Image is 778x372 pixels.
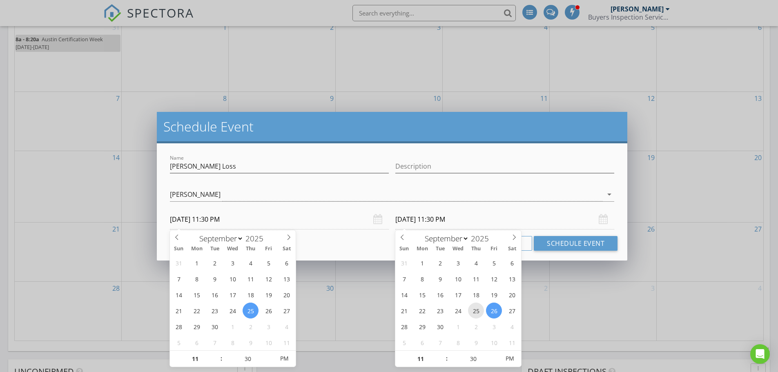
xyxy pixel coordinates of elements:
span: Sun [395,246,413,252]
span: September 5, 2025 [486,255,502,271]
span: August 31, 2025 [396,255,412,271]
span: September 18, 2025 [468,287,484,303]
span: October 2, 2025 [243,319,259,334]
span: Thu [467,246,485,252]
span: Click to toggle [273,350,295,367]
span: September 30, 2025 [207,319,223,334]
span: September 4, 2025 [243,255,259,271]
span: September 14, 2025 [171,287,187,303]
span: October 4, 2025 [504,319,520,334]
span: Tue [206,246,224,252]
span: September 21, 2025 [171,303,187,319]
span: September 12, 2025 [486,271,502,287]
span: September 2, 2025 [432,255,448,271]
span: September 9, 2025 [432,271,448,287]
span: Fri [485,246,503,252]
div: Open Intercom Messenger [750,344,770,364]
span: Sat [278,246,296,252]
span: September 15, 2025 [414,287,430,303]
span: September 29, 2025 [414,319,430,334]
span: September 26, 2025 [261,303,276,319]
span: October 10, 2025 [486,334,502,350]
span: September 26, 2025 [486,303,502,319]
span: September 1, 2025 [414,255,430,271]
h2: Schedule Event [163,118,621,135]
span: September 24, 2025 [225,303,241,319]
span: September 20, 2025 [504,287,520,303]
span: : [446,350,448,367]
span: September 25, 2025 [243,303,259,319]
span: October 3, 2025 [486,319,502,334]
span: September 6, 2025 [504,255,520,271]
span: September 27, 2025 [279,303,294,319]
span: September 24, 2025 [450,303,466,319]
span: October 1, 2025 [450,319,466,334]
span: September 23, 2025 [432,303,448,319]
input: Select date [170,209,389,229]
span: August 31, 2025 [171,255,187,271]
span: September 10, 2025 [450,271,466,287]
span: September 14, 2025 [396,287,412,303]
span: September 28, 2025 [171,319,187,334]
i: arrow_drop_down [604,189,614,199]
span: September 7, 2025 [396,271,412,287]
span: October 5, 2025 [171,334,187,350]
button: Schedule Event [534,236,617,251]
span: October 11, 2025 [504,334,520,350]
span: September 17, 2025 [225,287,241,303]
span: September 29, 2025 [189,319,205,334]
span: September 16, 2025 [207,287,223,303]
span: October 5, 2025 [396,334,412,350]
span: Mon [413,246,431,252]
span: September 22, 2025 [189,303,205,319]
span: Mon [188,246,206,252]
span: Wed [449,246,467,252]
input: Year [469,233,496,244]
span: September 20, 2025 [279,287,294,303]
span: October 7, 2025 [432,334,448,350]
span: October 6, 2025 [414,334,430,350]
span: September 22, 2025 [414,303,430,319]
span: September 11, 2025 [468,271,484,287]
span: October 9, 2025 [243,334,259,350]
span: September 11, 2025 [243,271,259,287]
span: September 30, 2025 [432,319,448,334]
span: September 19, 2025 [261,287,276,303]
input: Select date [395,209,614,229]
span: September 3, 2025 [225,255,241,271]
span: September 10, 2025 [225,271,241,287]
span: Click to toggle [498,350,521,367]
span: October 7, 2025 [207,334,223,350]
span: October 10, 2025 [261,334,276,350]
span: September 8, 2025 [414,271,430,287]
span: September 25, 2025 [468,303,484,319]
span: September 7, 2025 [171,271,187,287]
span: Sat [503,246,521,252]
span: September 18, 2025 [243,287,259,303]
span: October 6, 2025 [189,334,205,350]
span: September 27, 2025 [504,303,520,319]
span: September 1, 2025 [189,255,205,271]
span: October 3, 2025 [261,319,276,334]
span: September 4, 2025 [468,255,484,271]
span: : [220,350,223,367]
span: October 9, 2025 [468,334,484,350]
span: September 19, 2025 [486,287,502,303]
span: September 15, 2025 [189,287,205,303]
span: September 6, 2025 [279,255,294,271]
span: September 23, 2025 [207,303,223,319]
span: September 13, 2025 [279,271,294,287]
span: Tue [431,246,449,252]
span: Fri [260,246,278,252]
span: September 12, 2025 [261,271,276,287]
span: September 16, 2025 [432,287,448,303]
span: October 2, 2025 [468,319,484,334]
span: September 28, 2025 [396,319,412,334]
input: Year [243,233,270,244]
span: October 1, 2025 [225,319,241,334]
span: October 8, 2025 [225,334,241,350]
span: October 11, 2025 [279,334,294,350]
span: September 21, 2025 [396,303,412,319]
span: September 2, 2025 [207,255,223,271]
span: October 8, 2025 [450,334,466,350]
